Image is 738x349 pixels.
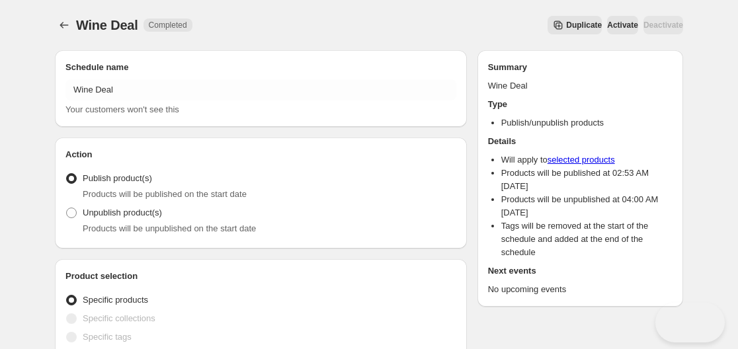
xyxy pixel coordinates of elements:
span: Unpublish product(s) [83,208,162,217]
p: Wine Deal [488,79,673,93]
span: Specific tags [83,332,132,342]
h2: Type [488,98,673,111]
button: Secondary action label [548,16,602,34]
span: Specific products [83,295,148,305]
span: Activate [607,20,638,30]
iframe: Toggle Customer Support [655,303,725,342]
span: Wine Deal [76,18,138,32]
span: Publish product(s) [83,173,152,183]
span: Products will be published on the start date [83,189,247,199]
li: Products will be unpublished at 04:00 AM [DATE] [501,193,673,219]
h2: Next events [488,264,673,278]
h2: Schedule name [65,61,456,74]
span: Completed [149,20,187,30]
span: Products will be unpublished on the start date [83,223,256,233]
h2: Action [65,148,456,161]
button: Schedules [55,16,73,34]
h2: Summary [488,61,673,74]
p: No upcoming events [488,283,673,296]
span: Your customers won't see this [65,104,179,114]
h2: Product selection [65,270,456,283]
a: selected products [548,155,615,165]
button: Activate [607,16,638,34]
span: Specific collections [83,313,155,323]
span: Duplicate [566,20,602,30]
li: Products will be published at 02:53 AM [DATE] [501,167,673,193]
li: Will apply to [501,153,673,167]
h2: Details [488,135,673,148]
li: Tags will be removed at the start of the schedule and added at the end of the schedule [501,219,673,259]
li: Publish/unpublish products [501,116,673,130]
